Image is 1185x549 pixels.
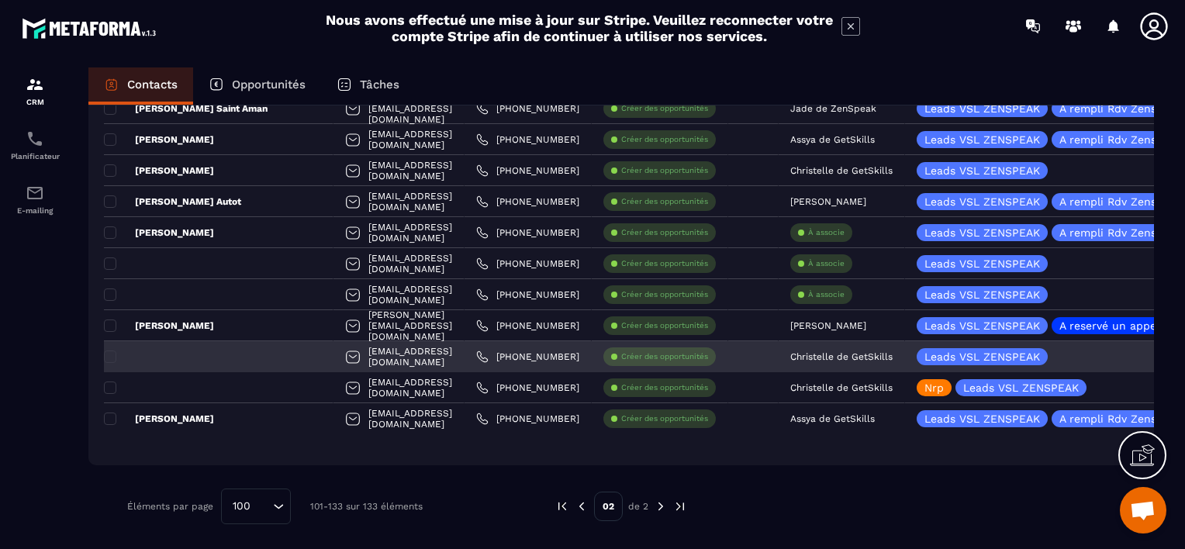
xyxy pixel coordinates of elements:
p: Leads VSL ZENSPEAK [924,413,1040,424]
a: formationformationCRM [4,64,66,118]
p: 101-133 sur 133 éléments [310,501,423,512]
p: Leads VSL ZENSPEAK [924,320,1040,331]
a: [PHONE_NUMBER] [476,195,579,208]
p: Créer des opportunités [621,134,708,145]
img: logo [22,14,161,43]
p: Christelle de GetSkills [790,382,893,393]
p: À associe [808,289,845,300]
p: A rempli Rdv Zenspeak [1059,196,1182,207]
p: Planificateur [4,152,66,161]
p: Jade de ZenSpeak [790,103,876,114]
p: Opportunités [232,78,306,91]
p: A rempli Rdv Zenspeak [1059,103,1182,114]
p: [PERSON_NAME] [104,319,214,332]
p: À associe [808,258,845,269]
img: next [673,499,687,513]
p: A rempli Rdv Zenspeak [1059,413,1182,424]
p: Christelle de GetSkills [790,351,893,362]
p: A reservé un appel [1059,320,1159,331]
p: Leads VSL ZENSPEAK [924,165,1040,176]
a: [PHONE_NUMBER] [476,288,579,301]
a: [PHONE_NUMBER] [476,102,579,115]
p: [PERSON_NAME] [790,320,866,331]
p: Contacts [127,78,178,91]
p: A rempli Rdv Zenspeak [1059,134,1182,145]
p: Créer des opportunités [621,196,708,207]
img: email [26,184,44,202]
p: [PERSON_NAME] [104,133,214,146]
p: Leads VSL ZENSPEAK [924,351,1040,362]
div: Search for option [221,489,291,524]
p: E-mailing [4,206,66,215]
p: de 2 [628,500,648,513]
a: [PHONE_NUMBER] [476,413,579,425]
img: next [654,499,668,513]
p: Éléments par page [127,501,213,512]
p: Créer des opportunités [621,382,708,393]
p: Créer des opportunités [621,320,708,331]
p: CRM [4,98,66,106]
a: [PHONE_NUMBER] [476,350,579,363]
p: Créer des opportunités [621,351,708,362]
p: Créer des opportunités [621,227,708,238]
p: Créer des opportunités [621,165,708,176]
a: [PHONE_NUMBER] [476,164,579,177]
a: Contacts [88,67,193,105]
p: Tâches [360,78,399,91]
a: Opportunités [193,67,321,105]
p: Leads VSL ZENSPEAK [924,103,1040,114]
h2: Nous avons effectué une mise à jour sur Stripe. Veuillez reconnecter votre compte Stripe afin de ... [325,12,834,44]
p: [PERSON_NAME] [790,196,866,207]
p: Assya de GetSkills [790,134,875,145]
p: Assya de GetSkills [790,413,875,424]
p: [PERSON_NAME] [104,413,214,425]
p: Nrp [924,382,944,393]
div: Ouvrir le chat [1120,487,1166,533]
p: Leads VSL ZENSPEAK [963,382,1079,393]
p: 02 [594,492,623,521]
p: Leads VSL ZENSPEAK [924,227,1040,238]
p: [PERSON_NAME] Saint Aman [104,102,268,115]
a: [PHONE_NUMBER] [476,133,579,146]
p: Leads VSL ZENSPEAK [924,258,1040,269]
p: Créer des opportunités [621,413,708,424]
img: prev [575,499,589,513]
span: 100 [227,498,256,515]
p: Créer des opportunités [621,103,708,114]
a: Tâches [321,67,415,105]
img: formation [26,75,44,94]
a: emailemailE-mailing [4,172,66,226]
p: [PERSON_NAME] [104,226,214,239]
p: A rempli Rdv Zenspeak [1059,227,1182,238]
p: Créer des opportunités [621,289,708,300]
p: Leads VSL ZENSPEAK [924,196,1040,207]
p: [PERSON_NAME] Autot [104,195,241,208]
a: [PHONE_NUMBER] [476,226,579,239]
a: [PHONE_NUMBER] [476,257,579,270]
a: [PHONE_NUMBER] [476,382,579,394]
p: Leads VSL ZENSPEAK [924,289,1040,300]
p: [PERSON_NAME] [104,164,214,177]
p: Christelle de GetSkills [790,165,893,176]
p: À associe [808,227,845,238]
a: [PHONE_NUMBER] [476,319,579,332]
p: Leads VSL ZENSPEAK [924,134,1040,145]
p: Créer des opportunités [621,258,708,269]
a: schedulerschedulerPlanificateur [4,118,66,172]
input: Search for option [256,498,269,515]
img: prev [555,499,569,513]
img: scheduler [26,129,44,148]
